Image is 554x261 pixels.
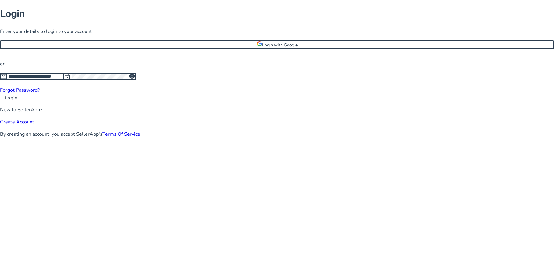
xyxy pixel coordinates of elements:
span: lock [64,73,71,80]
span: Login with Google [262,42,298,48]
img: google-logo.svg [257,41,262,46]
span: visibility [128,73,136,80]
span: Login [5,95,17,101]
a: Terms Of Service [102,131,140,138]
